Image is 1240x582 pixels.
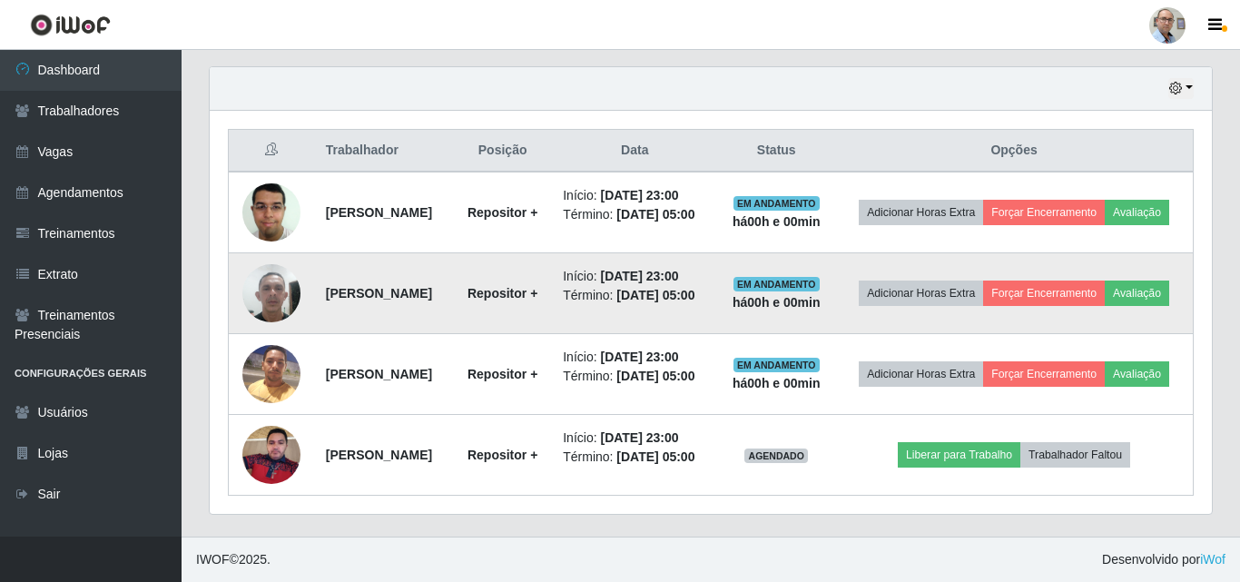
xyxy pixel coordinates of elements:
[983,281,1105,306] button: Forçar Encerramento
[467,205,537,220] strong: Repositor +
[326,205,432,220] strong: [PERSON_NAME]
[859,200,983,225] button: Adicionar Horas Extra
[326,367,432,381] strong: [PERSON_NAME]
[1102,550,1225,569] span: Desenvolvido por
[467,448,537,462] strong: Repositor +
[315,130,453,173] th: Trabalhador
[326,448,432,462] strong: [PERSON_NAME]
[983,200,1105,225] button: Forçar Encerramento
[733,295,821,310] strong: há 00 h e 00 min
[563,429,706,448] li: Início:
[616,288,694,302] time: [DATE] 05:00
[733,196,820,211] span: EM ANDAMENTO
[717,130,835,173] th: Status
[242,335,300,412] img: 1738750603268.jpeg
[242,254,300,331] img: 1716159554658.jpeg
[563,367,706,386] li: Término:
[242,173,300,251] img: 1602822418188.jpeg
[733,277,820,291] span: EM ANDAMENTO
[467,367,537,381] strong: Repositor +
[835,130,1193,173] th: Opções
[733,358,820,372] span: EM ANDAMENTO
[1200,552,1225,567] a: iWof
[1105,200,1169,225] button: Avaliação
[196,550,271,569] span: © 2025 .
[30,14,111,36] img: CoreUI Logo
[733,376,821,390] strong: há 00 h e 00 min
[600,350,678,364] time: [DATE] 23:00
[616,207,694,222] time: [DATE] 05:00
[552,130,717,173] th: Data
[1020,442,1130,468] button: Trabalhador Faltou
[744,449,808,463] span: AGENDADO
[1105,361,1169,387] button: Avaliação
[1105,281,1169,306] button: Avaliação
[733,214,821,229] strong: há 00 h e 00 min
[453,130,552,173] th: Posição
[983,361,1105,387] button: Forçar Encerramento
[563,267,706,286] li: Início:
[563,205,706,224] li: Término:
[616,449,694,464] time: [DATE] 05:00
[563,186,706,205] li: Início:
[242,416,300,493] img: 1752968220977.jpeg
[467,286,537,301] strong: Repositor +
[563,448,706,467] li: Término:
[600,269,678,283] time: [DATE] 23:00
[616,369,694,383] time: [DATE] 05:00
[600,188,678,202] time: [DATE] 23:00
[563,348,706,367] li: Início:
[600,430,678,445] time: [DATE] 23:00
[196,552,230,567] span: IWOF
[563,286,706,305] li: Término:
[326,286,432,301] strong: [PERSON_NAME]
[898,442,1020,468] button: Liberar para Trabalho
[859,281,983,306] button: Adicionar Horas Extra
[859,361,983,387] button: Adicionar Horas Extra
